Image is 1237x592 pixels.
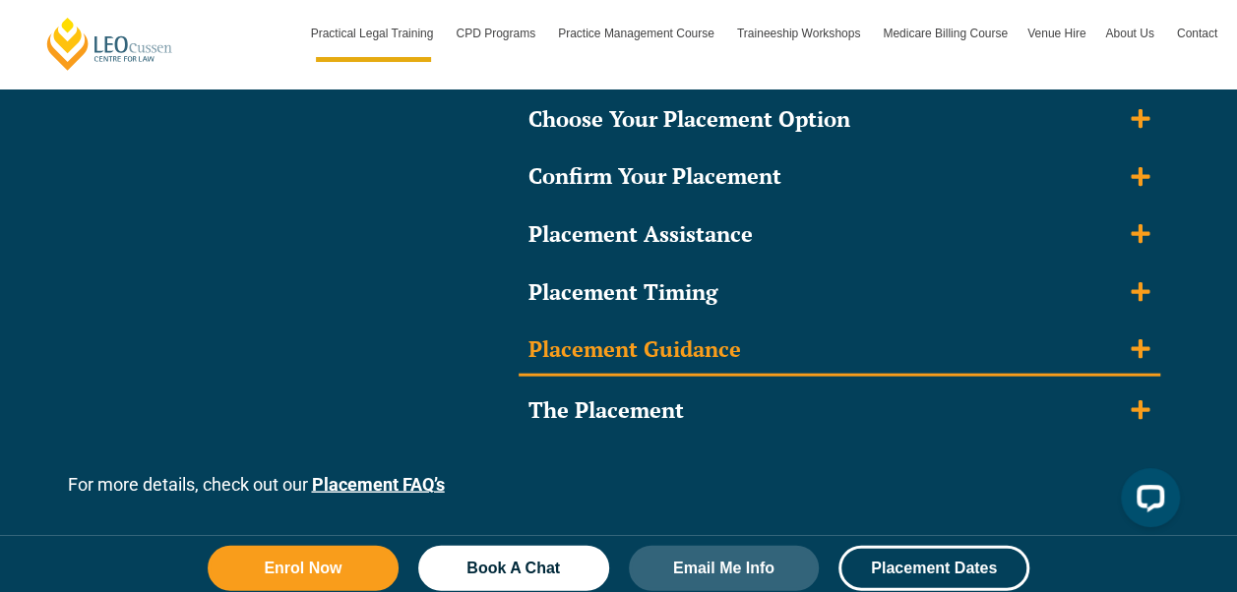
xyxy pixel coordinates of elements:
a: Placement FAQ’s [312,474,445,495]
summary: Choose Your Placement Option [519,95,1160,144]
iframe: LiveChat chat widget [1105,460,1188,543]
a: Book A Chat [418,546,609,591]
div: Placement Timing [528,278,717,307]
summary: Confirm Your Placement [519,152,1160,201]
a: Email Me Info [629,546,820,591]
div: The Placement [528,396,684,425]
div: Choose Your Placement Option [528,105,850,134]
a: Traineeship Workshops [727,5,873,62]
span: Book A Chat [466,561,560,576]
summary: Placement Assistance [519,210,1160,259]
a: Venue Hire [1018,5,1095,62]
div: Confirm Your Placement [528,162,781,191]
a: Practice Management Course [548,5,727,62]
span: For more details, check out our [68,474,308,495]
a: [PERSON_NAME] Centre for Law [44,16,175,72]
div: Placement Assistance [528,220,753,249]
a: Practical Legal Training [301,5,447,62]
div: Placement Guidance [528,335,741,364]
a: CPD Programs [446,5,548,62]
summary: Placement Timing [519,268,1160,317]
span: Enrol Now [264,561,341,576]
a: Placement Dates [838,546,1029,591]
span: Placement Dates [871,561,997,576]
a: About Us [1095,5,1166,62]
span: Email Me Info [673,561,774,576]
summary: Placement Guidance [519,326,1160,377]
a: Enrol Now [208,546,399,591]
a: Contact [1167,5,1227,62]
summary: The Placement [519,386,1160,435]
a: Medicare Billing Course [873,5,1018,62]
